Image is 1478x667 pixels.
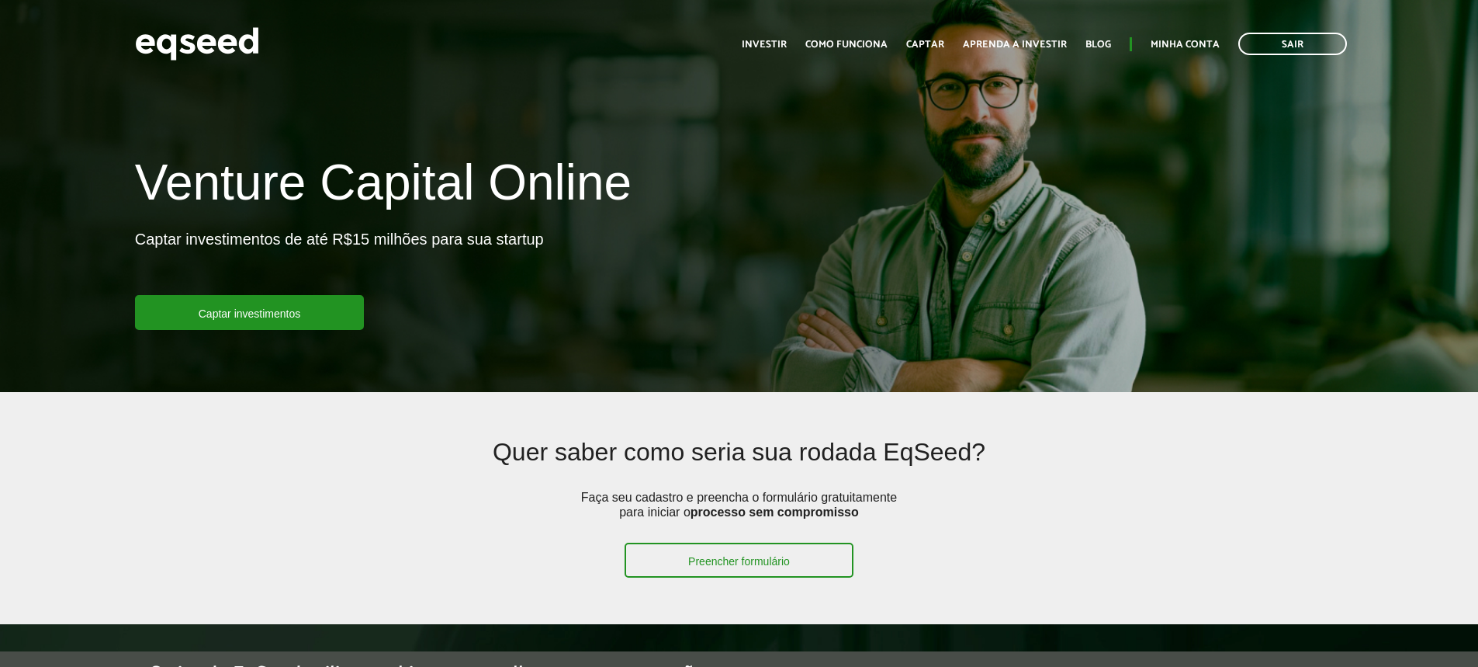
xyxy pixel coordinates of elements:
[691,505,859,519] strong: processo sem compromisso
[906,40,944,50] a: Captar
[258,439,1220,489] h2: Quer saber como seria sua rodada EqSeed?
[1238,33,1347,55] a: Sair
[135,155,632,217] h1: Venture Capital Online
[135,295,365,330] a: Captar investimentos
[963,40,1067,50] a: Aprenda a investir
[135,23,259,64] img: EqSeed
[1085,40,1111,50] a: Blog
[625,543,853,578] a: Preencher formulário
[576,490,902,543] p: Faça seu cadastro e preencha o formulário gratuitamente para iniciar o
[1151,40,1220,50] a: Minha conta
[805,40,888,50] a: Como funciona
[135,230,544,295] p: Captar investimentos de até R$15 milhões para sua startup
[742,40,787,50] a: Investir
